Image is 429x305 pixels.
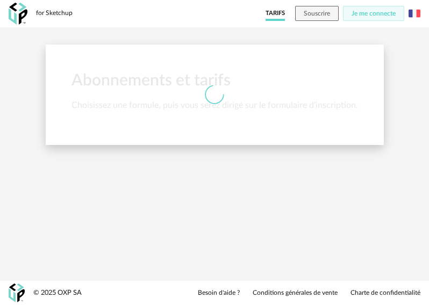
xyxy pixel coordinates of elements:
[9,3,27,25] img: OXP
[253,289,338,297] a: Conditions générales de vente
[33,288,82,297] div: © 2025 OXP SA
[198,289,240,297] a: Besoin d'aide ?
[304,10,330,17] span: Souscrire
[9,284,25,302] img: OXP
[409,8,420,19] img: fr
[36,9,73,18] div: for Sketchup
[351,289,420,297] a: Charte de confidentialité
[343,6,404,21] button: Je me connecte
[295,6,339,21] button: Souscrire
[352,10,396,17] span: Je me connecte
[266,6,285,21] a: Tarifs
